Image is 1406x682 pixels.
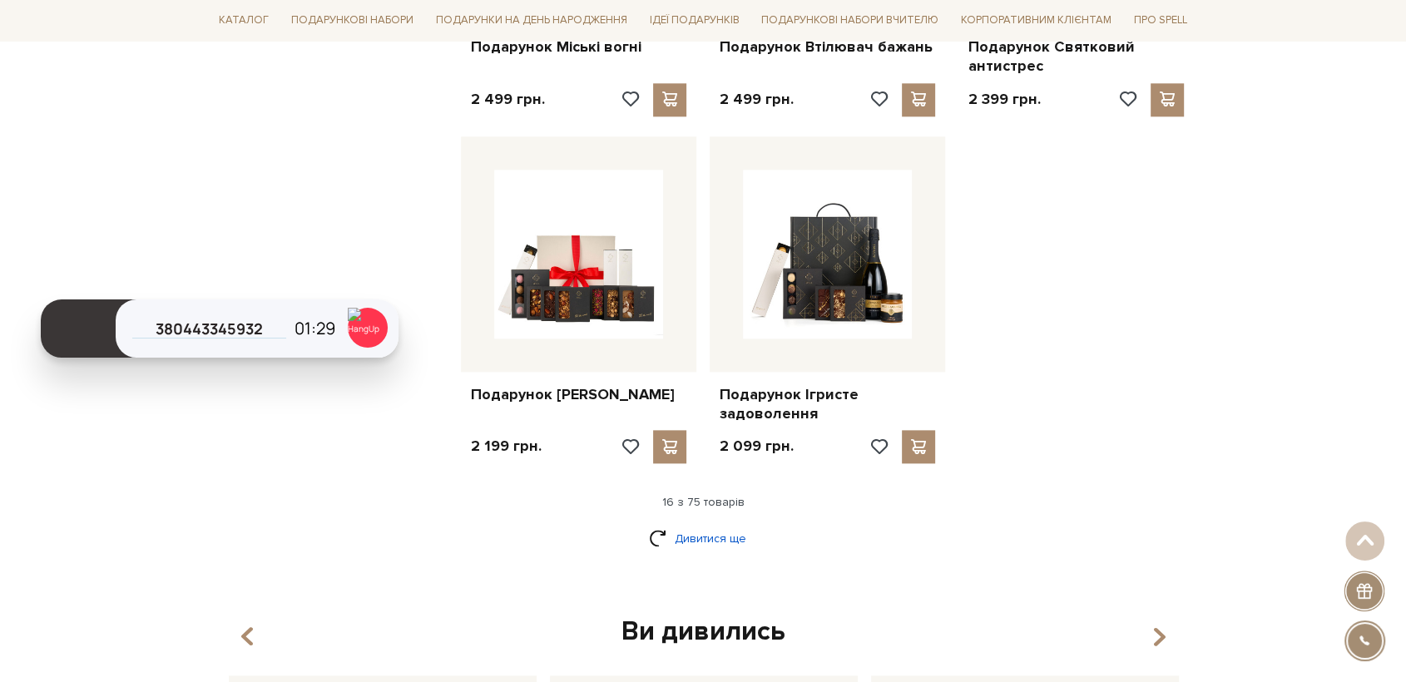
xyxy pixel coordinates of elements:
[429,8,634,34] a: Подарунки на День народження
[471,437,542,456] p: 2 199 грн.
[968,37,1184,77] a: Подарунок Святковий антистрес
[720,437,794,456] p: 2 099 грн.
[720,385,935,424] a: Подарунок Ігристе задоволення
[649,524,757,553] a: Дивитися ще
[755,7,945,35] a: Подарункові набори Вчителю
[968,90,1041,109] p: 2 399 грн.
[471,37,686,57] a: Подарунок Міські вогні
[212,8,275,34] a: Каталог
[1127,8,1194,34] a: Про Spell
[222,615,1184,650] div: Ви дивились
[205,495,1201,510] div: 16 з 75 товарів
[285,8,420,34] a: Подарункові набори
[720,37,935,57] a: Подарунок Втілювач бажань
[954,8,1118,34] a: Корпоративним клієнтам
[720,90,794,109] p: 2 499 грн.
[471,385,686,404] a: Подарунок [PERSON_NAME]
[642,8,745,34] a: Ідеї подарунків
[471,90,545,109] p: 2 499 грн.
